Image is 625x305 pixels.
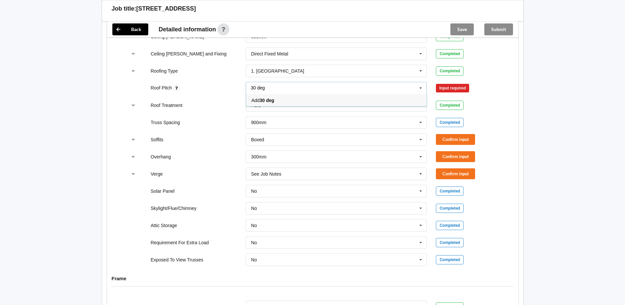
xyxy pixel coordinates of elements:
[251,223,257,228] div: No
[127,48,140,60] button: reference-toggle
[251,137,264,142] div: Boxed
[127,151,140,163] button: reference-toggle
[251,240,257,245] div: No
[436,204,464,213] div: Completed
[251,98,274,103] span: Add
[251,34,267,39] div: 600mm
[151,137,163,142] label: Soffits
[136,5,196,13] h3: [STREET_ADDRESS]
[251,51,288,56] div: Direct Fixed Metal
[251,69,304,73] div: 1. [GEOGRAPHIC_DATA]
[251,257,257,262] div: No
[251,103,261,108] div: H1.2
[151,223,177,228] label: Attic Storage
[151,68,178,74] label: Roofing Type
[436,186,464,196] div: Completed
[151,206,196,211] label: Skylight/Flue/Chimney
[151,120,180,125] label: Truss Spacing
[251,172,281,176] div: See Job Notes
[251,120,267,125] div: 900mm
[251,154,267,159] div: 300mm
[436,238,464,247] div: Completed
[436,84,469,92] div: Input required
[436,168,475,179] button: Confirm input
[251,189,257,193] div: No
[151,154,171,159] label: Overhang
[159,26,216,32] span: Detailed information
[151,34,204,39] label: Ceiling [PERSON_NAME]
[436,101,464,110] div: Completed
[112,275,514,282] h4: Frame
[436,49,464,58] div: Completed
[436,118,464,127] div: Completed
[151,188,174,194] label: Solar Panel
[127,134,140,146] button: reference-toggle
[151,85,173,90] label: Roof Pitch
[151,171,163,177] label: Verge
[436,151,475,162] button: Confirm input
[151,257,203,262] label: Exposed To View Trusses
[127,99,140,111] button: reference-toggle
[260,98,274,103] b: 30 deg
[151,103,183,108] label: Roof Treatment
[436,134,475,145] button: Confirm input
[436,221,464,230] div: Completed
[112,5,136,13] h3: Job title:
[127,65,140,77] button: reference-toggle
[151,51,226,56] label: Ceiling [PERSON_NAME] and Fixing
[251,206,257,211] div: No
[112,23,148,35] button: Back
[151,240,209,245] label: Requirement For Extra Load
[436,66,464,76] div: Completed
[127,168,140,180] button: reference-toggle
[436,255,464,264] div: Completed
